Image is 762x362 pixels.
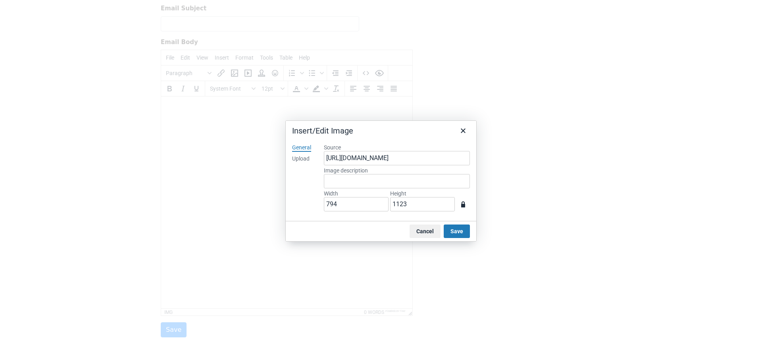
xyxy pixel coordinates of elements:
[292,126,353,136] div: Insert/Edit Image
[456,197,470,211] button: Constrain proportions
[722,324,762,362] iframe: Chat Widget
[292,144,311,152] div: General
[324,190,389,197] label: Width
[410,225,441,238] button: Cancel
[390,190,455,197] label: Height
[444,225,470,238] button: Save
[324,144,470,151] label: Source
[324,167,470,174] label: Image description
[456,124,470,137] button: Close
[292,155,310,163] div: Upload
